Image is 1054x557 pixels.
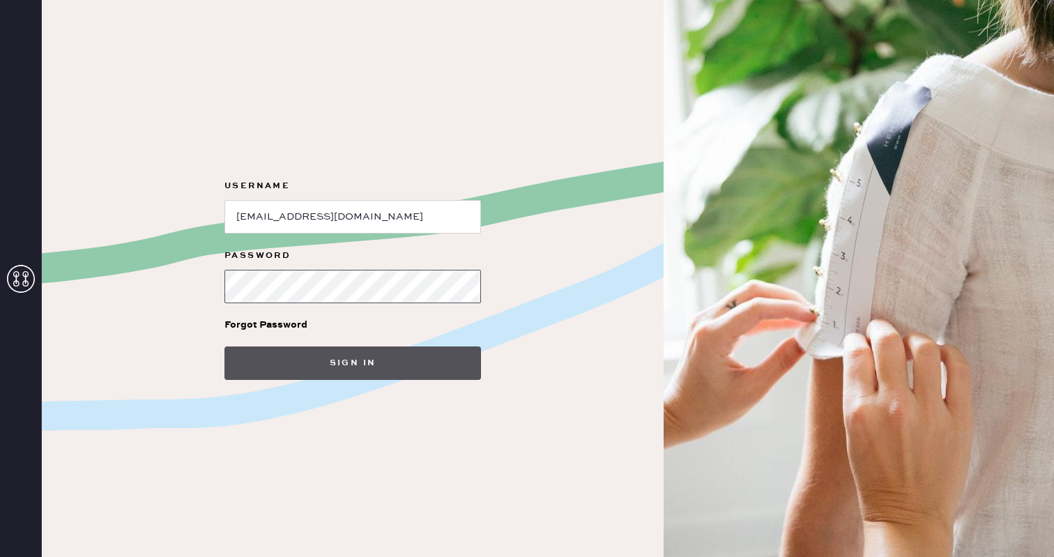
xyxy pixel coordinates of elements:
[224,247,481,264] label: Password
[988,494,1048,554] iframe: Front Chat
[224,200,481,234] input: e.g. john@doe.com
[224,317,307,333] div: Forgot Password
[224,178,481,194] label: Username
[224,346,481,380] button: Sign in
[224,303,307,346] a: Forgot Password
